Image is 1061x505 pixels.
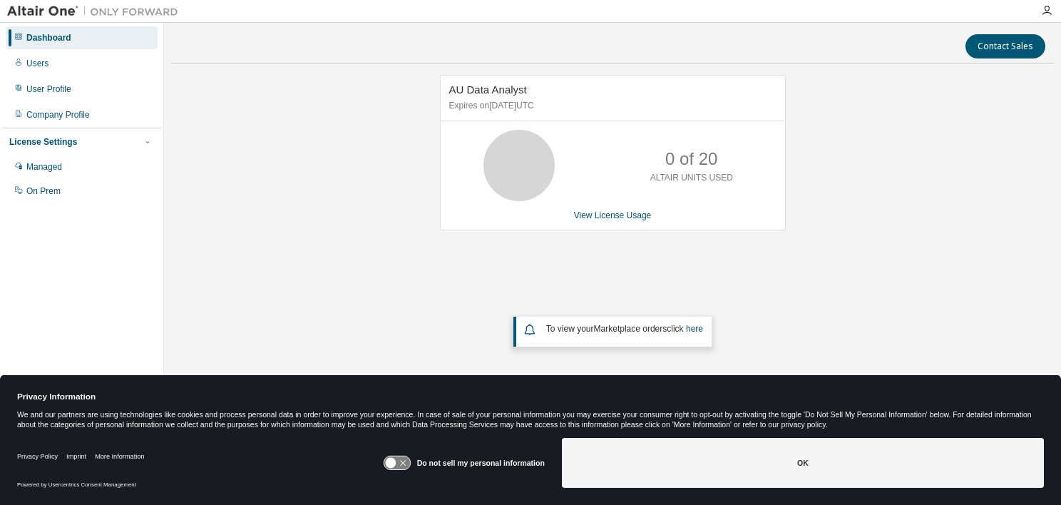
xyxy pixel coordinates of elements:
[449,83,527,96] span: AU Data Analyst
[7,4,185,19] img: Altair One
[26,161,62,173] div: Managed
[594,324,667,334] em: Marketplace orders
[546,324,703,334] span: To view your click
[26,185,61,197] div: On Prem
[9,136,77,148] div: License Settings
[650,172,733,184] p: ALTAIR UNITS USED
[574,210,652,220] a: View License Usage
[449,100,773,112] p: Expires on [DATE] UTC
[686,324,703,334] a: here
[965,34,1045,58] button: Contact Sales
[665,147,717,171] p: 0 of 20
[26,58,48,69] div: Users
[26,32,71,44] div: Dashboard
[26,83,71,95] div: User Profile
[26,109,90,121] div: Company Profile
